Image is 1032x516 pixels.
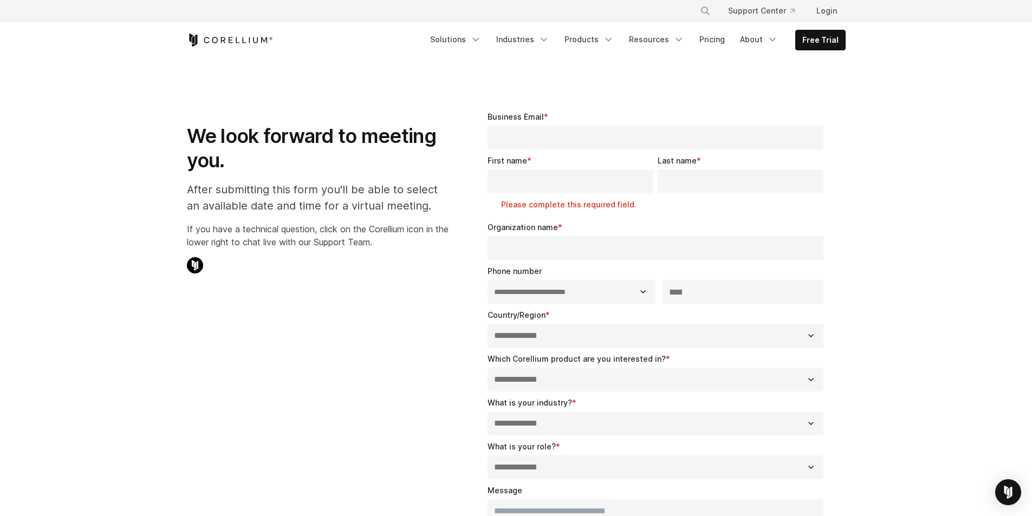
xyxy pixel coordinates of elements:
div: Navigation Menu [687,1,846,21]
div: Navigation Menu [424,30,846,50]
a: Industries [490,30,556,49]
img: Corellium Chat Icon [187,257,203,273]
a: Free Trial [796,30,845,50]
span: Organization name [488,223,558,232]
span: What is your role? [488,442,556,451]
span: First name [488,156,527,165]
span: Message [488,486,522,495]
p: If you have a technical question, click on the Corellium icon in the lower right to chat live wit... [187,223,449,249]
span: Business Email [488,112,544,121]
a: About [734,30,784,49]
a: Resources [622,30,691,49]
div: Open Intercom Messenger [995,479,1021,505]
span: Which Corellium product are you interested in? [488,354,666,363]
h1: We look forward to meeting you. [187,124,449,173]
p: After submitting this form you'll be able to select an available date and time for a virtual meet... [187,181,449,214]
button: Search [696,1,715,21]
span: Last name [658,156,697,165]
span: Country/Region [488,310,546,319]
a: Pricing [693,30,731,49]
label: Please complete this required field. [501,199,658,210]
span: Phone number [488,266,542,276]
span: What is your industry? [488,398,572,407]
a: Login [808,1,846,21]
a: Corellium Home [187,34,273,47]
a: Solutions [424,30,488,49]
a: Support Center [719,1,803,21]
a: Products [558,30,620,49]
